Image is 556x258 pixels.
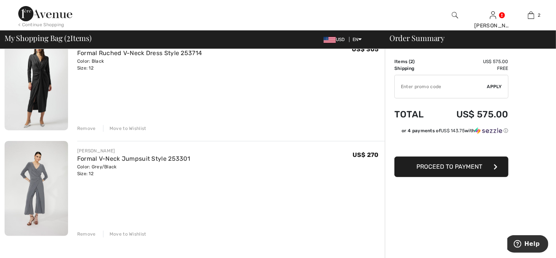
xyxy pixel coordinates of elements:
[417,163,483,170] span: Proceed to Payment
[410,59,413,64] span: 2
[353,151,379,158] span: US$ 270
[474,22,512,30] div: [PERSON_NAME]
[353,37,362,42] span: EN
[77,49,202,57] a: Formal Ruched V-Neck Dress Style 253714
[352,46,379,53] span: US$ 305
[394,65,435,72] td: Shipping
[402,127,508,134] div: or 4 payments of with
[435,101,508,127] td: US$ 575.00
[5,34,92,42] span: My Shopping Bag ( Items)
[435,58,508,65] td: US$ 575.00
[18,6,72,21] img: 1ère Avenue
[487,83,502,90] span: Apply
[18,21,64,28] div: < Continue Shopping
[394,137,508,154] iframe: PayPal-paypal
[395,75,487,98] input: Promo code
[394,127,508,137] div: or 4 payments ofUS$ 143.75withSezzle Click to learn more about Sezzle
[394,101,435,127] td: Total
[77,58,202,71] div: Color: Black Size: 12
[5,35,68,130] img: Formal Ruched V-Neck Dress Style 253714
[394,58,435,65] td: Items ( )
[103,231,146,237] div: Move to Wishlist
[394,157,508,177] button: Proceed to Payment
[77,155,191,162] a: Formal V-Neck Jumpsuit Style 253301
[507,235,548,254] iframe: Opens a widget where you can find more information
[435,65,508,72] td: Free
[475,127,502,134] img: Sezzle
[77,147,191,154] div: [PERSON_NAME]
[490,11,496,20] img: My Info
[77,163,191,177] div: Color: Grey/Black Size: 12
[538,12,541,19] span: 2
[380,34,551,42] div: Order Summary
[528,11,534,20] img: My Bag
[5,141,68,236] img: Formal V-Neck Jumpsuit Style 253301
[324,37,348,42] span: USD
[490,11,496,19] a: Sign In
[77,231,96,237] div: Remove
[77,125,96,132] div: Remove
[103,125,146,132] div: Move to Wishlist
[441,128,465,133] span: US$ 143.75
[67,32,70,42] span: 2
[324,37,336,43] img: US Dollar
[452,11,458,20] img: search the website
[512,11,550,20] a: 2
